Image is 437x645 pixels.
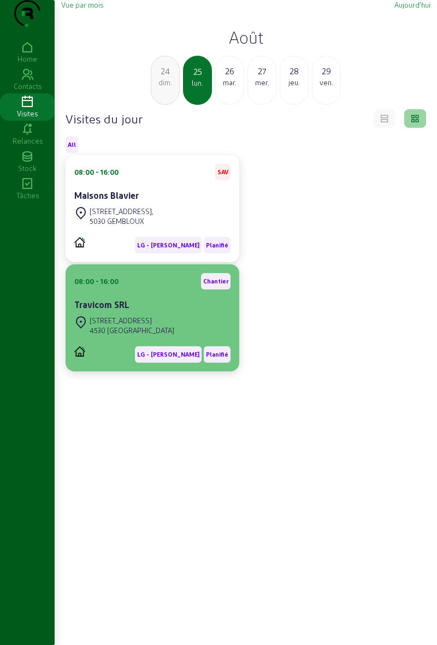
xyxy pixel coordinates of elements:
div: mar. [216,78,244,87]
cam-card-title: Travicom SRL [74,299,129,310]
div: jeu. [280,78,308,87]
div: 08:00 - 16:00 [74,167,119,177]
div: 08:00 - 16:00 [74,276,119,286]
img: PVELEC [74,237,85,247]
span: LG - [PERSON_NAME] [137,351,199,358]
div: 26 [216,64,244,78]
span: SAV [217,168,228,176]
span: Chantier [203,277,228,285]
span: Vue par mois [61,1,103,9]
div: 27 [248,64,276,78]
div: 24 [151,64,179,78]
div: 25 [184,65,211,78]
span: Planifié [206,241,228,249]
span: All [68,141,76,149]
span: Aujourd'hui [394,1,430,9]
div: dim. [151,78,179,87]
span: LG - [PERSON_NAME] [137,241,199,249]
span: Planifié [206,351,228,358]
div: 28 [280,64,308,78]
h2: Août [61,27,430,47]
div: mer. [248,78,276,87]
div: lun. [184,78,211,88]
h4: Visites du jour [66,111,143,126]
div: 29 [312,64,340,78]
div: 4530 [GEOGRAPHIC_DATA] [90,326,174,335]
div: [STREET_ADDRESS], [90,206,153,216]
div: ven. [312,78,340,87]
cam-card-title: Maisons Blavier [74,190,139,200]
div: 5030 GEMBLOUX [90,216,153,226]
div: [STREET_ADDRESS] [90,316,174,326]
img: PVELEC [74,346,85,357]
